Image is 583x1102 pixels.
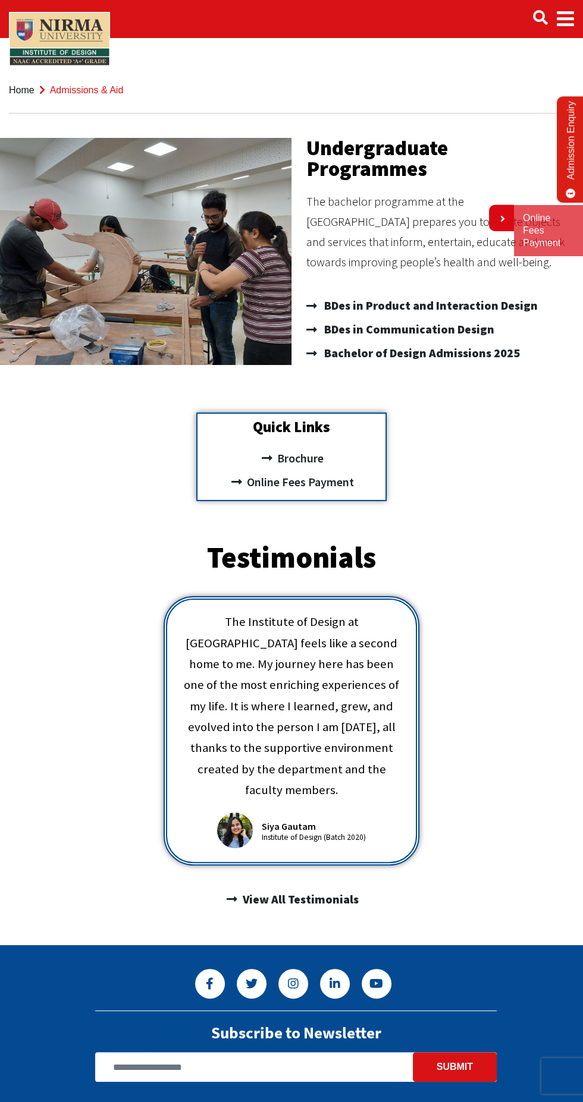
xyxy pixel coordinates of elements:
[321,294,538,317] span: BDes in Product and Interaction Design
[9,12,110,66] img: main_logo
[306,317,565,341] a: BDes in Communication Design
[9,85,35,95] a: Home
[217,813,253,848] img: Siya-Gautam-792x421
[203,420,380,434] h2: Quick Links
[262,833,366,842] a: Institute of Design (Batch 2020)
[203,446,380,470] a: Brochure
[152,889,431,909] a: View All Testimonials
[306,138,565,180] h2: Undergraduate Programmes
[413,1052,497,1082] button: Submit
[523,212,574,249] a: Online Fees Payment
[152,543,431,572] h2: Testimonials
[321,317,494,341] span: BDes in Communication Design
[244,470,354,494] span: Online Fees Payment
[321,341,520,365] span: Bachelor of Design Admissions 2025
[240,889,359,909] span: View All Testimonials
[50,85,124,95] span: Admissions & Aid
[306,341,565,365] a: Bachelor of Design Admissions 2025
[179,612,404,801] div: The Institute of Design at [GEOGRAPHIC_DATA] feels like a second home to me. My journey here has ...
[9,67,574,114] nav: breadcrumb
[203,470,380,494] a: Online Fees Payment
[306,191,565,272] p: The bachelor programme at the [GEOGRAPHIC_DATA] prepares you to create objects and services that ...
[306,294,565,317] a: BDes in Product and Interaction Design
[262,819,366,833] a: Siya Gautam
[274,446,324,470] span: Brochure
[211,1023,381,1043] h2: Subscribe to Newsletter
